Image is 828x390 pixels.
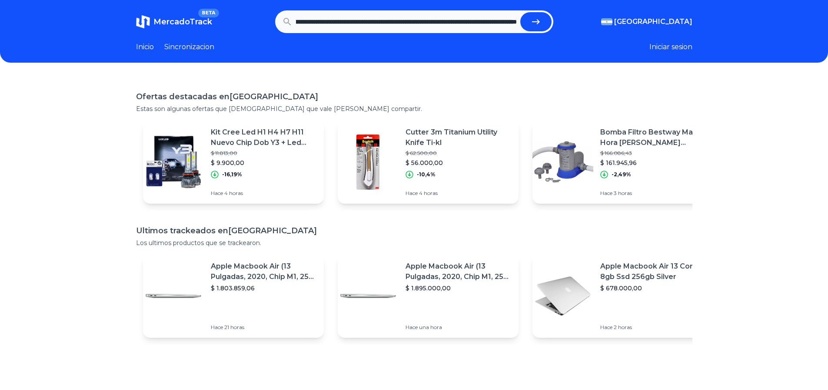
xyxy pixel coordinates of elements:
p: $ 11.813,00 [211,150,317,157]
a: Featured imageKit Cree Led H1 H4 H7 H11 Nuevo Chip Dob Y3 + Led Posicion$ 11.813,00$ 9.900,00-16,... [143,120,324,204]
a: Featured imageBomba Filtro Bestway Mas L/ Hora [PERSON_NAME] Limpieza Agua$ 166.086,43$ 161.945,9... [532,120,713,204]
a: Featured imageApple Macbook Air (13 Pulgadas, 2020, Chip M1, 256 Gb De Ssd, 8 Gb De Ram) - Plata$... [338,254,519,338]
a: Sincronizacion [164,42,214,52]
p: $ 1.895.000,00 [406,284,512,292]
p: Hace una hora [406,324,512,331]
p: -2,49% [612,171,631,178]
img: Featured image [143,266,204,326]
p: Apple Macbook Air (13 Pulgadas, 2020, Chip M1, 256 Gb De Ssd, 8 Gb De Ram) - Plata [211,261,317,282]
p: -16,19% [222,171,242,178]
a: MercadoTrackBETA [136,15,212,29]
img: MercadoTrack [136,15,150,29]
p: Kit Cree Led H1 H4 H7 H11 Nuevo Chip Dob Y3 + Led Posicion [211,127,317,148]
p: Apple Macbook Air (13 Pulgadas, 2020, Chip M1, 256 Gb De Ssd, 8 Gb De Ram) - Plata [406,261,512,282]
h1: Ofertas destacadas en [GEOGRAPHIC_DATA] [136,91,692,103]
span: MercadoTrack [153,17,212,27]
p: Hace 21 horas [211,324,317,331]
p: Apple Macbook Air 13 Core I5 8gb Ssd 256gb Silver [600,261,706,282]
p: Hace 4 horas [211,190,317,197]
a: Featured imageCutter 3m Titanium Utility Knife Ti-kl$ 62.500,00$ 56.000,00-10,4%Hace 4 horas [338,120,519,204]
p: $ 678.000,00 [600,284,706,292]
a: Featured imageApple Macbook Air (13 Pulgadas, 2020, Chip M1, 256 Gb De Ssd, 8 Gb De Ram) - Plata$... [143,254,324,338]
h1: Ultimos trackeados en [GEOGRAPHIC_DATA] [136,225,692,237]
p: $ 62.500,00 [406,150,512,157]
a: Inicio [136,42,154,52]
img: Featured image [532,131,593,192]
p: Hace 2 horas [600,324,706,331]
p: -10,4% [417,171,436,178]
p: Bomba Filtro Bestway Mas L/ Hora [PERSON_NAME] Limpieza Agua [600,127,706,148]
a: Featured imageApple Macbook Air 13 Core I5 8gb Ssd 256gb Silver$ 678.000,00Hace 2 horas [532,254,713,338]
p: Hace 4 horas [406,190,512,197]
button: Iniciar sesion [649,42,692,52]
p: $ 1.803.859,06 [211,284,317,292]
img: Argentina [601,18,612,25]
p: $ 161.945,96 [600,158,706,167]
span: [GEOGRAPHIC_DATA] [614,17,692,27]
img: Featured image [143,131,204,192]
span: BETA [198,9,219,17]
p: Estas son algunas ofertas que [DEMOGRAPHIC_DATA] que vale [PERSON_NAME] compartir. [136,104,692,113]
img: Featured image [338,266,399,326]
p: $ 166.086,43 [600,150,706,157]
button: [GEOGRAPHIC_DATA] [601,17,692,27]
p: Cutter 3m Titanium Utility Knife Ti-kl [406,127,512,148]
img: Featured image [532,266,593,326]
p: $ 9.900,00 [211,158,317,167]
p: Los ultimos productos que se trackearon. [136,239,692,247]
img: Featured image [338,131,399,192]
p: $ 56.000,00 [406,158,512,167]
p: Hace 3 horas [600,190,706,197]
